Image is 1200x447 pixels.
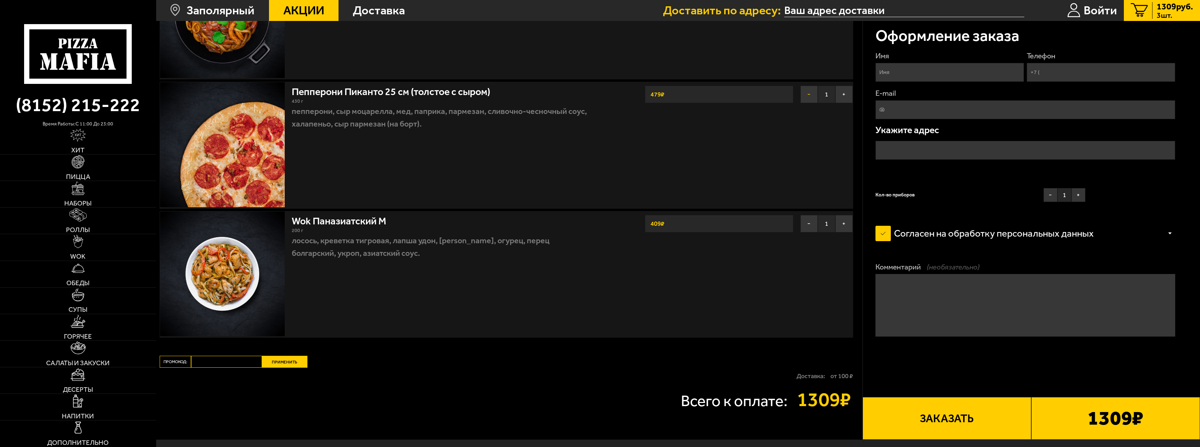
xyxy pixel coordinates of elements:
span: Акции [283,5,324,16]
span: Кол-во приборов [875,193,915,197]
span: Пицца [66,173,90,180]
label: E-mail [875,88,1176,99]
label: Комментарий [875,262,1176,272]
a: Пепперони Пиканто 25 см (толстое с сыром) [292,82,503,98]
input: Ваш адрес доставки [784,4,1024,17]
span: 430 г [292,98,303,104]
span: (необязательно) [927,262,980,272]
span: Доставить по адресу: [663,5,784,16]
span: Напитки [62,413,94,419]
span: Обеды [66,280,89,286]
span: 1 [818,215,835,232]
label: Телефон [1027,51,1176,61]
span: Десерты [63,386,93,393]
span: Наборы [64,200,92,207]
button: − [800,215,818,232]
button: + [1071,188,1085,202]
a: Wok Паназиатский M [292,211,399,227]
span: Супы [68,306,87,313]
span: Доставка [353,5,405,16]
input: Имя [875,63,1024,82]
button: + [835,86,853,103]
strong: 1309 ₽ [797,390,853,410]
span: 1 [1057,188,1071,202]
button: − [1043,188,1057,202]
label: Согласен на обработку персональных данных [875,221,1106,246]
input: +7 ( [1027,63,1176,82]
p: Доставка: [797,373,825,379]
strong: от 100 ₽ [830,373,853,379]
label: Имя [875,51,1024,61]
span: WOK [70,253,86,260]
p: лосось, креветка тигровая, лапша удон, [PERSON_NAME], огурец, перец болгарский, укроп, азиатский ... [292,235,595,260]
span: Дополнительно [47,439,109,446]
p: Всего к оплате: [681,393,787,409]
button: Применить [262,356,307,368]
button: + [835,215,853,232]
span: Хит [71,147,85,153]
span: Роллы [66,226,90,233]
label: Промокод: [160,356,191,368]
h3: Оформление заказа [875,28,1019,44]
input: @ [875,100,1176,119]
span: 3 шт. [1157,12,1193,19]
span: Войти [1084,5,1117,16]
span: Заполярный [187,5,254,16]
p: пепперони, сыр Моцарелла, мед, паприка, пармезан, сливочно-чесночный соус, халапеньо, сыр пармеза... [292,105,595,130]
span: 1 [818,86,835,103]
p: Укажите адрес [875,125,1176,135]
button: − [800,86,818,103]
span: Салаты и закуски [46,360,110,366]
span: 1309 руб. [1157,2,1193,11]
button: Заказать [863,397,1031,440]
strong: 479 ₽ [649,88,666,101]
b: 1309 ₽ [1088,408,1143,428]
span: 200 г [292,228,303,233]
strong: 409 ₽ [649,217,666,230]
span: Горячее [64,333,92,340]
